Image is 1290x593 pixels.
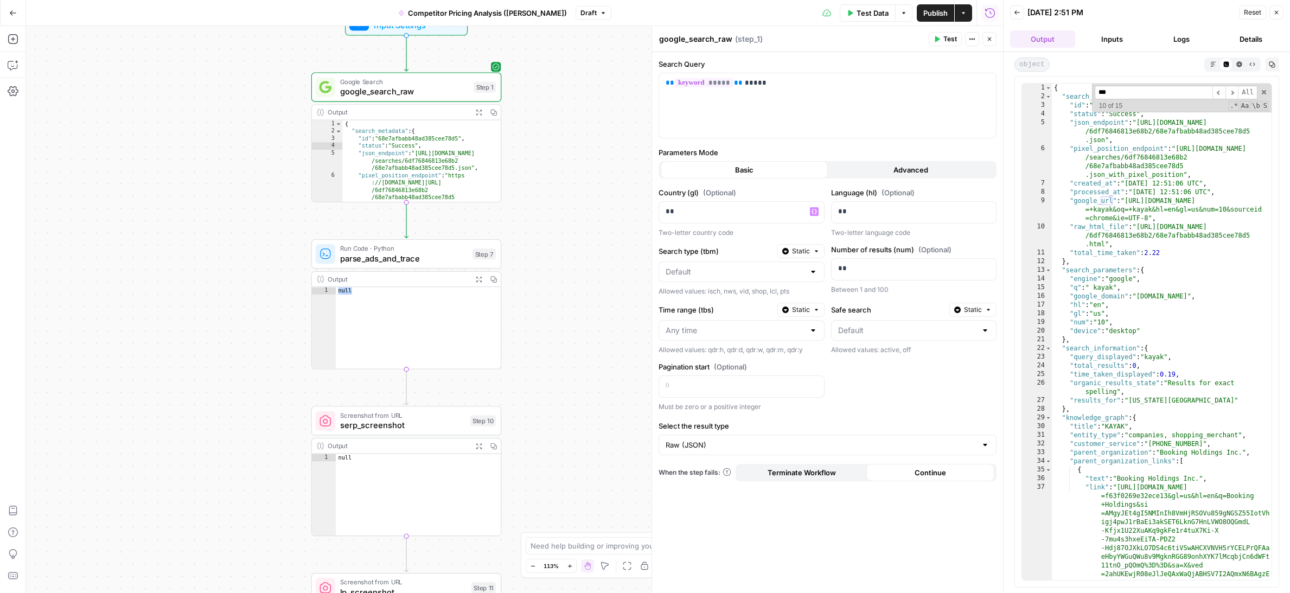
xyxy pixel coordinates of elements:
span: Whole Word Search [1251,101,1261,111]
div: 1 [312,454,336,462]
div: 1 [1022,84,1052,92]
div: Run Code · Pythonparse_ads_and_traceStep 7Outputnull [311,239,501,369]
div: 37 [1022,483,1052,587]
button: Reset [1239,5,1266,20]
label: Select the result type [659,420,997,431]
span: Alt-Enter [1238,86,1257,99]
label: Pagination start [659,361,825,372]
div: 1 [312,120,343,128]
div: 16 [1022,292,1052,301]
label: Search type (tbm) [659,246,773,257]
span: Run Code · Python [340,244,468,253]
div: 22 [1022,344,1052,353]
span: Advanced [893,164,928,175]
div: 21 [1022,335,1052,344]
span: ​ [1212,86,1225,99]
div: 36 [1022,474,1052,483]
div: 17 [1022,301,1052,309]
div: 6 [1022,144,1052,179]
input: Raw (JSON) [666,439,976,450]
div: 34 [1022,457,1052,466]
span: Toggle code folding, rows 35 through 38 [1045,466,1051,474]
span: Toggle code folding, rows 1 through 453 [335,120,342,128]
g: Edge from start to step_1 [405,36,408,72]
button: Static [777,244,825,258]
span: Search In Selection [1262,101,1268,111]
div: 13 [1022,266,1052,275]
div: Screenshot from URLserp_screenshotStep 10Outputnull [311,406,501,536]
div: 18 [1022,309,1052,318]
span: Screenshot from URL [340,410,465,420]
span: CaseSensitive Search [1240,101,1250,111]
span: ( step_1 ) [735,34,763,44]
span: Draft [580,8,597,18]
span: Toggle code folding, rows 29 through 89 [1045,413,1051,422]
label: Language (hl) [831,187,997,198]
div: 3 [1022,101,1052,110]
label: Country (gl) [659,187,825,198]
div: Google Searchgoogle_search_rawStep 1Output{ "search_metadata":{ "id":"68e7afbabb48ad385cee78d5", ... [311,72,501,202]
div: 2 [312,127,343,135]
div: Between 1 and 100 [831,285,997,295]
span: Toggle code folding, rows 2 through 12 [1045,92,1051,101]
div: 5 [312,150,343,172]
div: 4 [312,142,343,150]
div: 6 [312,172,343,209]
span: object [1014,58,1050,72]
button: Test Data [840,4,895,22]
div: Allowed values: qdr:h, qdr:d, qdr:w, qdr:m, qdr:y [659,345,825,355]
span: Test [943,34,957,44]
div: Allowed values: active, off [831,345,997,355]
div: 19 [1022,318,1052,327]
button: Details [1218,30,1283,48]
textarea: google_search_raw [659,34,732,44]
div: 26 [1022,379,1052,396]
input: Default [666,266,804,277]
div: 7 [1022,179,1052,188]
button: Logs [1149,30,1214,48]
input: Any time [666,325,804,336]
span: ​ [1225,86,1238,99]
div: 25 [1022,370,1052,379]
label: Safe search [831,304,946,315]
span: Test Data [857,8,889,18]
span: Reset [1244,8,1261,17]
div: 3 [312,135,343,143]
span: Input Settings [374,19,435,31]
span: parse_ads_and_trace [340,252,468,265]
span: (Optional) [882,187,915,198]
button: Advanced [828,161,995,178]
div: 30 [1022,422,1052,431]
div: 8 [1022,188,1052,196]
div: 29 [1022,413,1052,422]
span: Toggle code folding, rows 22 through 28 [1045,344,1051,353]
button: Competitor Pricing Analysis ([PERSON_NAME]) [392,4,573,22]
div: 11 [1022,248,1052,257]
span: Publish [923,8,948,18]
span: Static [964,305,982,315]
div: 15 [1022,283,1052,292]
g: Edge from step_1 to step_7 [405,202,408,238]
label: Search Query [659,59,997,69]
span: Toggle code folding, rows 1 through 453 [1045,84,1051,92]
span: 113% [544,562,559,570]
span: (Optional) [703,187,736,198]
div: 35 [1022,466,1052,474]
div: Inputs [439,15,462,26]
span: When the step fails: [659,468,731,477]
div: Step 10 [470,415,496,426]
div: 24 [1022,361,1052,370]
div: Step 1 [474,81,496,92]
span: Continue [915,467,946,478]
div: 20 [1022,327,1052,335]
div: Two-letter language code [831,228,997,238]
div: 1 [312,287,336,295]
div: 9 [1022,196,1052,222]
span: google_search_raw [340,85,469,98]
label: Parameters Mode [659,147,997,158]
input: Default [838,325,977,336]
g: Edge from step_10 to step_11 [405,536,408,572]
span: Terminate Workflow [768,467,836,478]
div: 5 [1022,118,1052,144]
div: 31 [1022,431,1052,439]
